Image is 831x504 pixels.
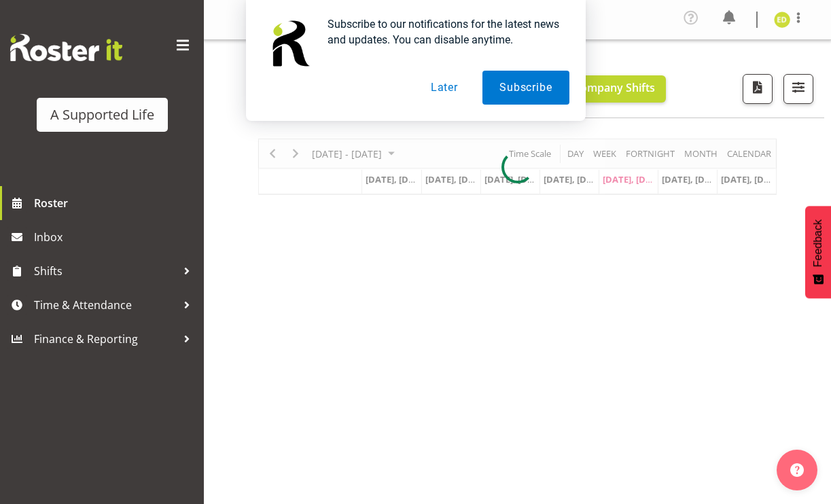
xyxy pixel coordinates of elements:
img: help-xxl-2.png [790,463,804,477]
span: Roster [34,193,197,213]
div: Subscribe to our notifications for the latest news and updates. You can disable anytime. [317,16,569,48]
span: Shifts [34,261,177,281]
span: Time & Attendance [34,295,177,315]
button: Feedback - Show survey [805,206,831,298]
span: Feedback [812,219,824,267]
button: Later [414,71,475,105]
img: notification icon [262,16,317,71]
span: Finance & Reporting [34,329,177,349]
button: Subscribe [482,71,569,105]
span: Inbox [34,227,197,247]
